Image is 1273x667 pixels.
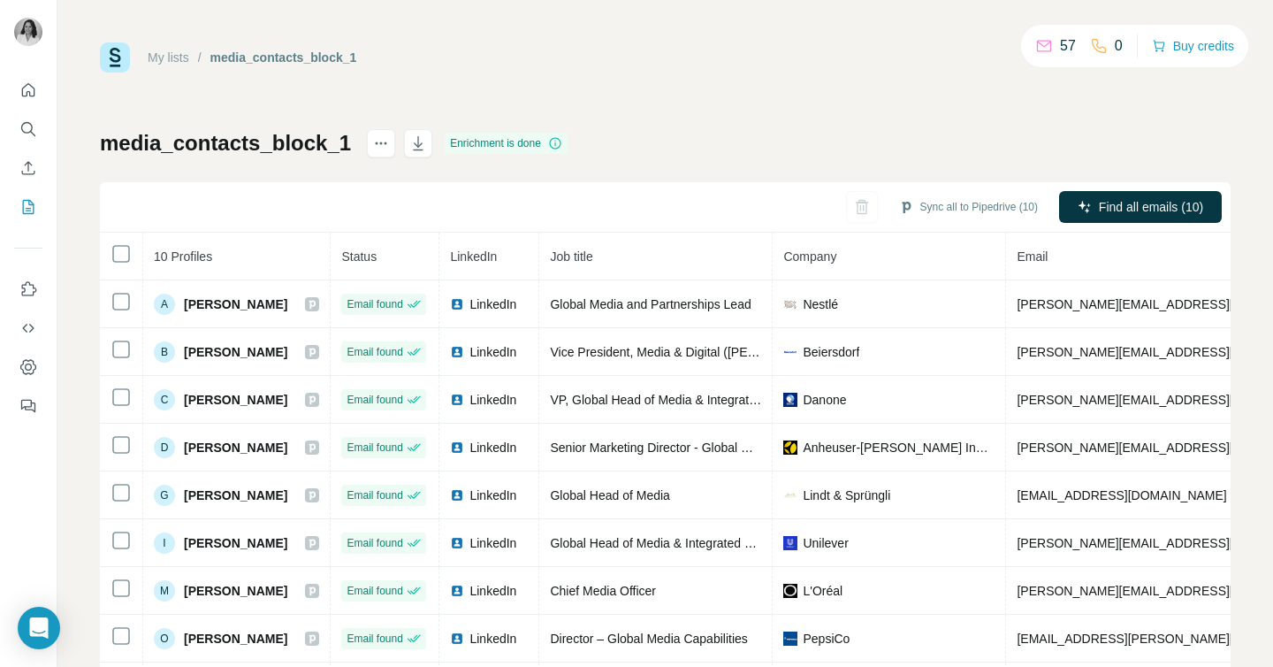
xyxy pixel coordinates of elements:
[14,113,42,145] button: Search
[1059,191,1222,223] button: Find all emails (10)
[783,488,797,502] img: company-logo
[550,584,656,598] span: Chief Media Officer
[1115,35,1123,57] p: 0
[18,607,60,649] div: Open Intercom Messenger
[14,152,42,184] button: Enrich CSV
[550,488,669,502] span: Global Head of Media
[154,437,175,458] div: D
[154,249,212,264] span: 10 Profiles
[550,632,747,646] span: Director – Global Media Capabilities
[469,487,516,504] span: LinkedIn
[154,628,175,649] div: O
[154,341,175,363] div: B
[550,441,774,455] span: Senior Marketing Director - Global Media
[100,42,130,73] img: Surfe Logo
[450,536,464,550] img: LinkedIn logo
[450,249,497,264] span: LinkedIn
[803,534,848,552] span: Unilever
[450,488,464,502] img: LinkedIn logo
[803,630,850,648] span: PepsiCo
[803,582,842,600] span: L'Oréal
[184,487,287,504] span: [PERSON_NAME]
[184,295,287,313] span: [PERSON_NAME]
[803,391,846,409] span: Danone
[469,630,516,648] span: LinkedIn
[469,343,516,361] span: LinkedIn
[803,439,995,456] span: Anheuser-[PERSON_NAME] InBev
[154,533,175,554] div: I
[154,580,175,602] div: M
[550,345,833,359] span: Vice President, Media & Digital ([PERSON_NAME])
[154,485,175,506] div: G
[184,534,287,552] span: [PERSON_NAME]
[14,390,42,422] button: Feedback
[783,249,836,264] span: Company
[198,49,202,66] li: /
[347,392,402,408] span: Email found
[100,129,351,157] h1: media_contacts_block_1
[14,191,42,223] button: My lists
[14,74,42,106] button: Quick start
[450,393,464,407] img: LinkedIn logo
[347,583,402,599] span: Email found
[184,391,287,409] span: [PERSON_NAME]
[469,439,516,456] span: LinkedIn
[450,297,464,311] img: LinkedIn logo
[783,393,797,407] img: company-logo
[14,351,42,383] button: Dashboard
[184,582,287,600] span: [PERSON_NAME]
[445,133,568,154] div: Enrichment is done
[210,49,357,66] div: media_contacts_block_1
[803,487,890,504] span: Lindt & Sprüngli
[469,534,516,552] span: LinkedIn
[14,273,42,305] button: Use Surfe on LinkedIn
[14,312,42,344] button: Use Surfe API
[450,584,464,598] img: LinkedIn logo
[184,439,287,456] span: [PERSON_NAME]
[1152,34,1234,58] button: Buy credits
[1060,35,1076,57] p: 57
[550,297,751,311] span: Global Media and Partnerships Lead
[450,441,464,455] img: LinkedIn logo
[450,632,464,646] img: LinkedIn logo
[783,441,797,455] img: company-logo
[347,535,402,551] span: Email found
[14,18,42,46] img: Avatar
[347,440,402,456] span: Email found
[783,297,797,311] img: company-logo
[469,582,516,600] span: LinkedIn
[887,194,1050,220] button: Sync all to Pipedrive (10)
[783,584,797,598] img: company-logo
[154,389,175,410] div: C
[347,631,402,647] span: Email found
[469,295,516,313] span: LinkedIn
[1017,249,1048,264] span: Email
[154,294,175,315] div: A
[450,345,464,359] img: LinkedIn logo
[347,296,402,312] span: Email found
[1099,198,1203,216] span: Find all emails (10)
[469,391,516,409] span: LinkedIn
[783,632,797,646] img: company-logo
[148,50,189,65] a: My lists
[550,249,592,264] span: Job title
[550,536,849,550] span: Global Head of Media & Integrated Brand Experiences
[783,345,797,359] img: company-logo
[550,393,888,407] span: VP, Global Head of Media & Integrated Brand Communication
[803,343,859,361] span: Beiersdorf
[1017,488,1226,502] span: [EMAIL_ADDRESS][DOMAIN_NAME]
[803,295,838,313] span: Nestlé
[367,129,395,157] button: actions
[347,344,402,360] span: Email found
[347,487,402,503] span: Email found
[184,343,287,361] span: [PERSON_NAME]
[783,536,797,550] img: company-logo
[184,630,287,648] span: [PERSON_NAME]
[341,249,377,264] span: Status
